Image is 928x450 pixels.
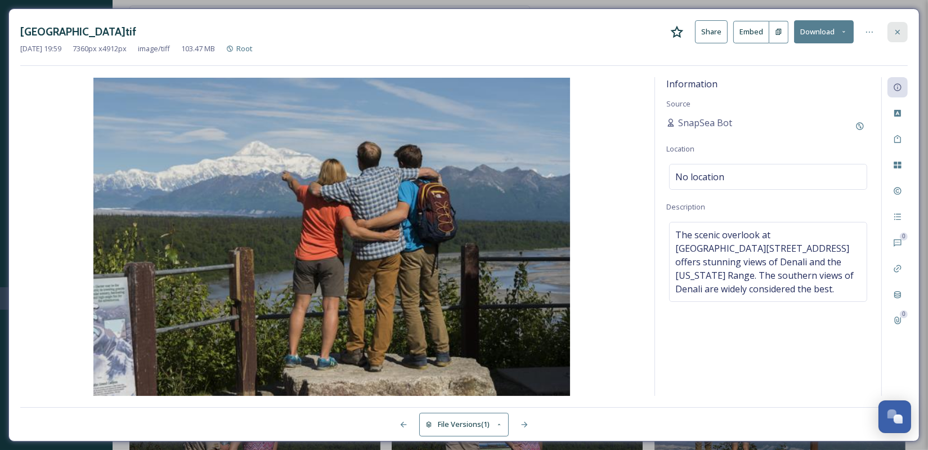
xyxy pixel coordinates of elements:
[666,78,718,90] span: Information
[236,43,253,54] span: Root
[20,78,643,396] img: 1102dee6-b592-4b88-8ec9-971c0668fc26.jpg
[675,228,861,296] span: The scenic overlook at [GEOGRAPHIC_DATA][STREET_ADDRESS] offers stunning views of Denali and the ...
[666,99,691,109] span: Source
[878,400,911,433] button: Open Chat
[695,20,728,43] button: Share
[181,43,215,54] span: 103.47 MB
[73,43,127,54] span: 7360 px x 4912 px
[900,310,908,318] div: 0
[733,21,769,43] button: Embed
[138,43,170,54] span: image/tiff
[20,24,136,40] h3: [GEOGRAPHIC_DATA]tif
[419,413,509,436] button: File Versions(1)
[666,202,705,212] span: Description
[794,20,854,43] button: Download
[678,116,732,130] span: SnapSea Bot
[675,170,724,184] span: No location
[20,43,61,54] span: [DATE] 19:59
[900,233,908,240] div: 0
[666,144,694,154] span: Location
